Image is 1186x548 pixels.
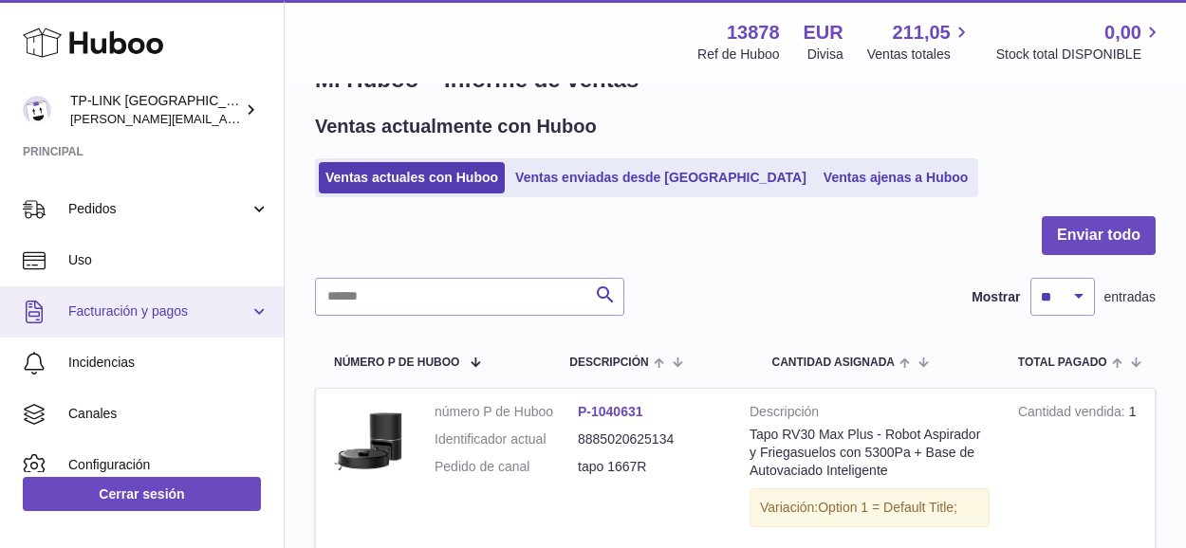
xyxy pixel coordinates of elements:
[569,356,648,369] span: Descripción
[509,162,813,193] a: Ventas enviadas desde [GEOGRAPHIC_DATA]
[750,403,990,426] strong: Descripción
[578,458,721,476] dd: tapo 1667R
[996,46,1163,64] span: Stock total DISPONIBLE
[771,356,895,369] span: Cantidad ASIGNADA
[818,500,957,515] span: Option 1 = Default Title;
[727,20,780,46] strong: 13878
[807,46,843,64] div: Divisa
[315,114,597,139] h2: Ventas actualmente con Huboo
[697,46,779,64] div: Ref de Huboo
[68,354,269,372] span: Incidencias
[68,302,250,320] span: Facturación y pagos
[804,20,843,46] strong: EUR
[1104,20,1141,46] span: 0,00
[68,200,250,218] span: Pedidos
[70,92,241,128] div: TP-LINK [GEOGRAPHIC_DATA], SOCIEDAD LIMITADA
[867,46,973,64] span: Ventas totales
[1018,404,1129,424] strong: Cantidad vendida
[330,403,406,479] img: TapoRV30MaxPlus-RobotAspiradoryFriegasuelosconBasedeAutovaciadoInteligente01.png
[334,356,459,369] span: número P de Huboo
[893,20,951,46] span: 211,05
[319,162,505,193] a: Ventas actuales con Huboo
[972,288,1020,306] label: Mostrar
[750,426,990,480] div: Tapo RV30 Max Plus - Robot Aspirador y Friegasuelos con 5300Pa + Base de Autovaciado Inteligente
[70,111,380,126] span: [PERSON_NAME][EMAIL_ADDRESS][DOMAIN_NAME]
[817,162,975,193] a: Ventas ajenas a Huboo
[1104,288,1156,306] span: entradas
[23,477,261,511] a: Cerrar sesión
[435,430,578,448] dt: Identificador actual
[1042,216,1156,255] button: Enviar todo
[578,430,721,448] dd: 8885020625134
[23,96,51,124] img: celia.yan@tp-link.com
[68,405,269,423] span: Canales
[435,403,578,421] dt: número P de Huboo
[68,251,269,269] span: Uso
[1018,356,1107,369] span: Total pagado
[996,20,1163,64] a: 0,00 Stock total DISPONIBLE
[68,456,269,474] span: Configuración
[867,20,973,64] a: 211,05 Ventas totales
[578,404,643,419] a: P-1040631
[435,458,578,476] dt: Pedido de canal
[750,488,990,527] div: Variación:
